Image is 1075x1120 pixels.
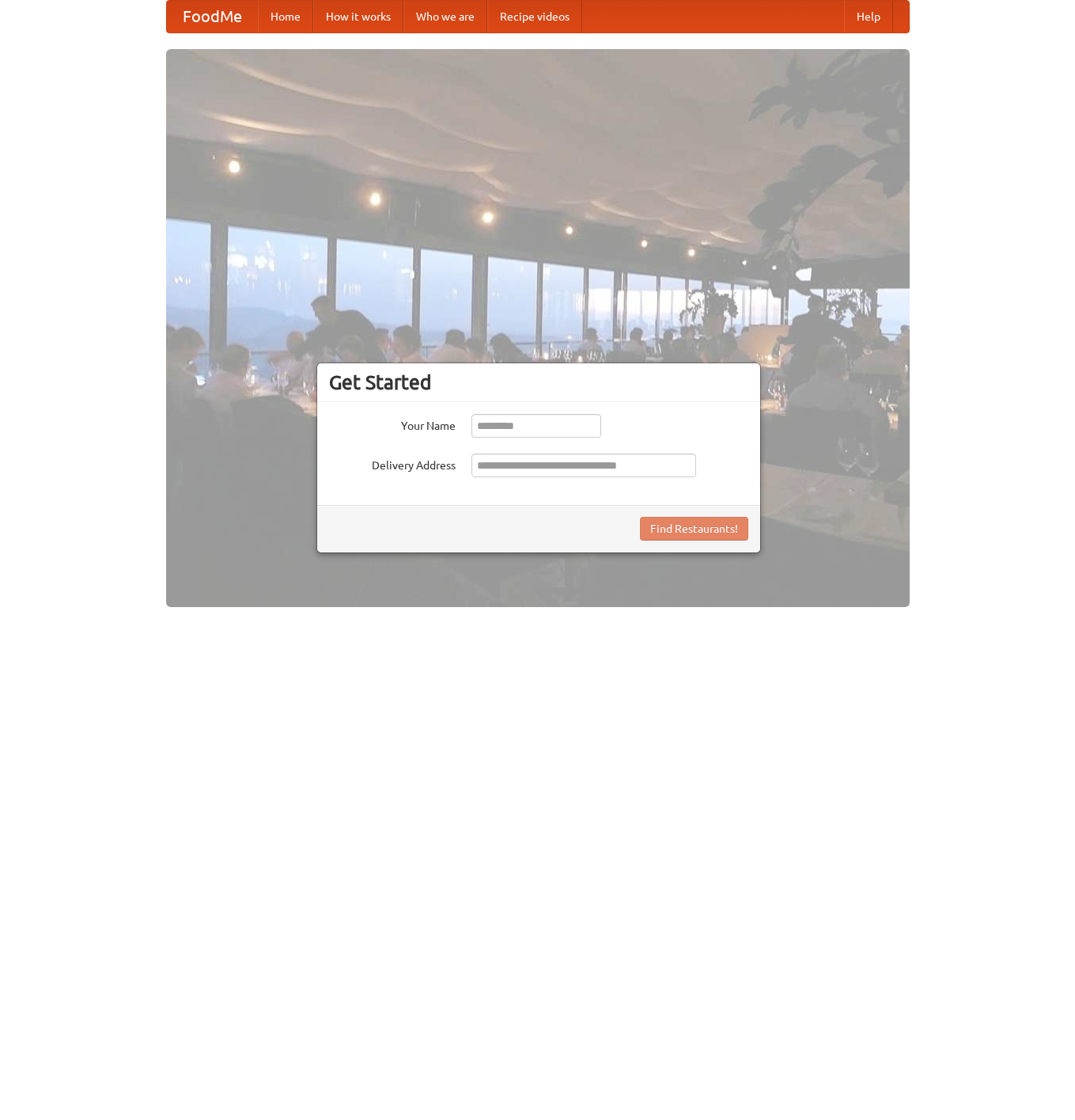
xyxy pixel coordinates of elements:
[329,414,456,434] label: Your Name
[329,370,748,394] h3: Get Started
[258,1,313,32] a: Home
[313,1,403,32] a: How it works
[844,1,893,32] a: Help
[403,1,487,32] a: Who we are
[487,1,582,32] a: Recipe videos
[640,517,748,541] button: Find Restaurants!
[167,1,258,32] a: FoodMe
[329,454,456,473] label: Delivery Address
